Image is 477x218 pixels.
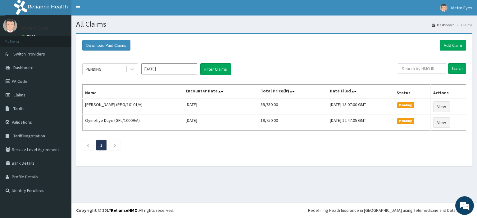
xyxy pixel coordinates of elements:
td: [DATE] 15:07:00 GMT [327,99,394,115]
span: Pending [397,102,414,108]
a: View [433,101,450,112]
span: Pending [397,118,414,124]
input: Select Month and Year [141,63,197,74]
td: 19,750.00 [258,115,327,131]
div: PENDING [86,66,102,72]
input: Search by HMO ID [398,63,446,74]
button: Filter Claims [200,63,231,75]
td: [DATE] [183,115,258,131]
span: Switch Providers [13,51,45,57]
td: [DATE] [183,99,258,115]
th: Encounter Date [183,85,258,99]
span: Dashboard [13,65,34,70]
strong: Copyright © 2017 . [76,207,139,213]
a: Next page [114,142,116,148]
a: Previous page [86,142,89,148]
td: Oyinefiye Duye (GFL/10009/A) [83,115,183,131]
td: [DATE] 12:47:05 GMT [327,115,394,131]
th: Date Filed [327,85,394,99]
span: Claims [13,92,25,98]
th: Name [83,85,183,99]
input: Search [448,63,466,74]
td: [PERSON_NAME] (PPG/10101/A) [83,99,183,115]
span: Tariffs [13,106,25,111]
button: Download Paid Claims [82,40,130,51]
span: Metro Eyes [451,5,472,11]
div: Redefining Heath Insurance in [GEOGRAPHIC_DATA] using Telemedicine and Data Science! [308,207,472,213]
th: Status [394,85,430,99]
span: Tariff Negotiation [13,133,45,139]
a: Dashboard [432,22,455,28]
img: User Image [440,4,447,12]
li: Claims [455,22,472,28]
th: Total Price(₦) [258,85,327,99]
a: Online [22,34,37,38]
h1: All Claims [76,20,472,28]
td: 89,750.00 [258,99,327,115]
th: Actions [431,85,466,99]
a: Page 1 is your current page [100,142,102,148]
p: Metro Eyes [22,25,48,31]
footer: All rights reserved. [71,202,477,218]
img: User Image [3,19,17,33]
a: RelianceHMO [111,207,138,213]
a: Add Claim [440,40,466,51]
a: View [433,117,450,128]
